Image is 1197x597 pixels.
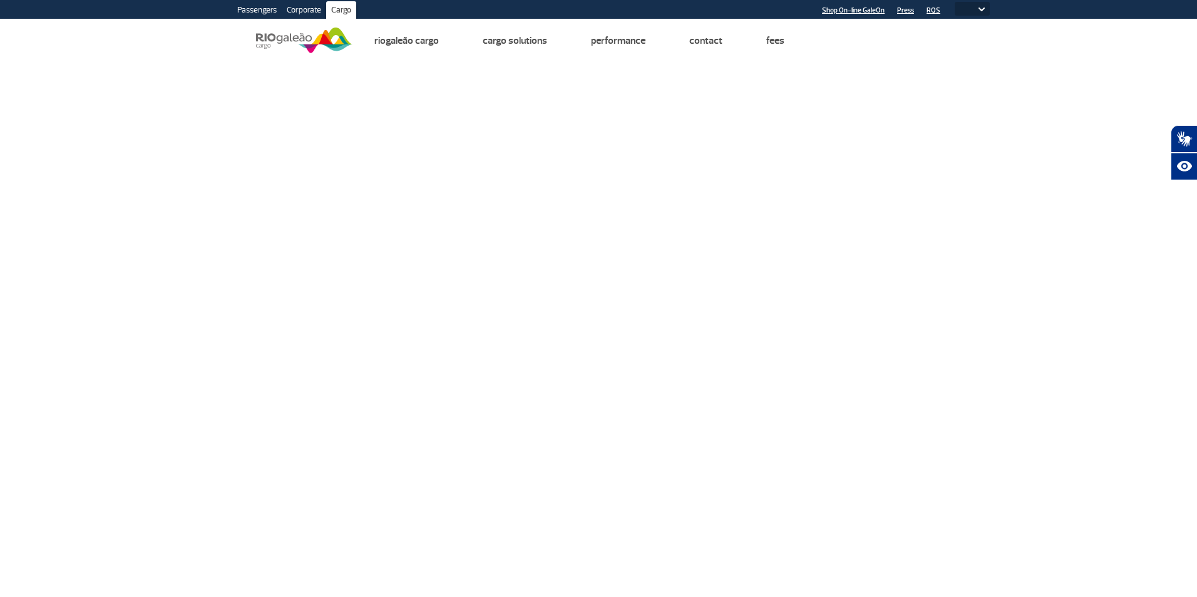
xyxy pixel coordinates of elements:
[927,6,940,14] a: RQS
[374,34,439,47] a: Riogaleão Cargo
[897,6,914,14] a: Press
[1171,153,1197,180] button: Abrir recursos assistivos.
[1171,125,1197,153] button: Abrir tradutor de língua de sinais.
[822,6,885,14] a: Shop On-line GaleOn
[1171,125,1197,180] div: Plugin de acessibilidade da Hand Talk.
[766,34,784,47] a: Fees
[326,1,356,21] a: Cargo
[483,34,547,47] a: Cargo Solutions
[282,1,326,21] a: Corporate
[591,34,645,47] a: Performance
[232,1,282,21] a: Passengers
[689,34,722,47] a: Contact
